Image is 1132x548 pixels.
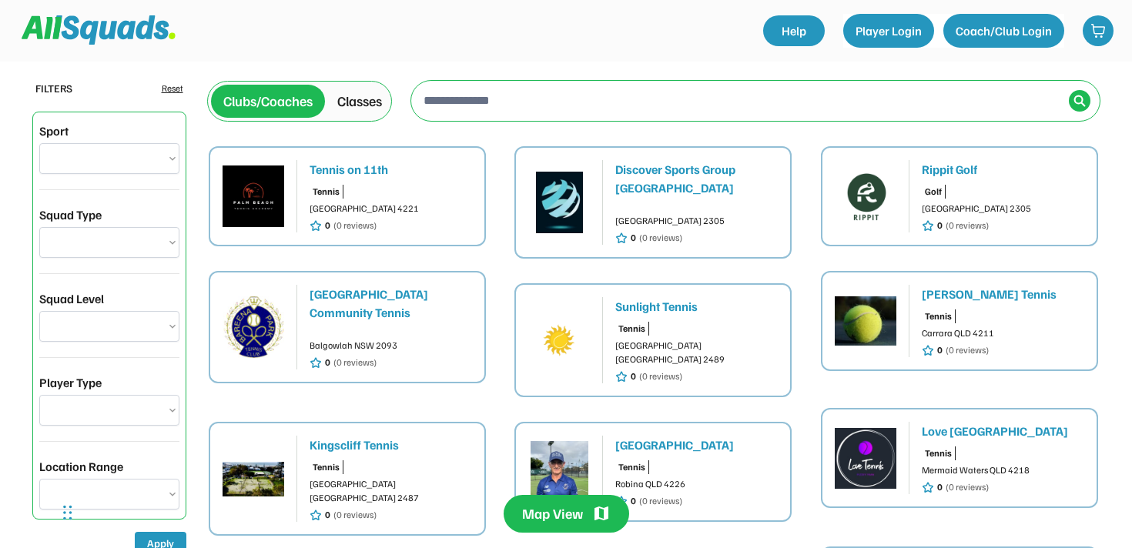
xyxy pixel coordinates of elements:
img: shopping-cart-01%20%281%29.svg [1090,23,1106,38]
div: 0 [325,219,330,232]
div: Tennis [313,460,340,474]
div: Robina QLD 4226 [615,477,778,491]
img: IMG_0581.jpeg [528,441,590,503]
div: Classes [337,91,382,112]
div: Sunlight Tennis [615,297,778,316]
div: Tennis [618,322,645,336]
div: [GEOGRAPHIC_DATA] [615,436,778,454]
div: (0 reviews) [946,343,989,357]
img: star-01%20%282%29.svg [922,481,934,494]
img: star-01%20%282%29.svg [615,370,628,383]
div: Kingscliff Tennis [310,436,472,454]
div: Discover Sports Group [GEOGRAPHIC_DATA] [615,160,778,197]
img: IMG_2979.png [223,165,284,227]
img: star-01%20%282%29.svg [922,344,934,357]
img: star-01%20%282%29.svg [310,219,322,232]
div: [GEOGRAPHIC_DATA] [GEOGRAPHIC_DATA] 2487 [310,477,472,505]
div: (0 reviews) [333,219,377,232]
div: 0 [325,356,330,369]
img: bareena_logo.gif [223,296,284,358]
div: Tennis [925,309,952,323]
div: [GEOGRAPHIC_DATA] [GEOGRAPHIC_DATA] 2489 [615,339,778,366]
div: Sport [39,122,69,140]
div: 0 [631,369,636,383]
a: Help [763,15,825,46]
div: FILTERS [35,80,72,96]
div: Squad Type [39,205,102,224]
div: [GEOGRAPHIC_DATA] 4221 [310,202,472,216]
img: Sunlight%20tennis%20logo.png [528,309,590,371]
div: Mermaid Waters QLD 4218 [922,463,1084,477]
div: 0 [937,219,943,232]
img: star-01%20%282%29.svg [310,356,322,369]
div: 0 [937,480,943,494]
div: Tennis on 11th [310,160,472,179]
div: (0 reviews) [946,480,989,494]
div: Tennis [313,185,340,199]
div: Love [GEOGRAPHIC_DATA] [922,422,1084,440]
img: star-01%20%282%29.svg [615,232,628,245]
img: Rippitlogov2_green.png [835,165,896,227]
div: 0 [631,231,636,245]
div: [PERSON_NAME] Tennis [922,285,1084,303]
div: (0 reviews) [946,219,989,232]
div: [GEOGRAPHIC_DATA] 2305 [922,202,1084,216]
div: [GEOGRAPHIC_DATA] Community Tennis [310,285,472,322]
div: Player Type [39,373,102,392]
div: Reset [162,82,183,95]
button: Coach/Club Login [943,14,1064,48]
div: Balgowlah NSW 2093 [310,339,472,353]
div: (0 reviews) [639,369,682,383]
div: Location Range [39,457,123,476]
img: Screen%20Shot%202025-01-24%20at%203.14.40%20pm.png [835,290,896,352]
img: Screen%20Shot%202024-10-29%20at%2010.57.46%20am.png [528,172,590,233]
div: Map View [522,504,583,523]
img: star-01%20%282%29.svg [922,219,934,232]
button: Player Login [843,14,934,48]
img: Icon%20%2838%29.svg [1073,95,1086,107]
img: IMG-20250324-WA0000.jpg [223,448,284,510]
div: Golf [925,185,942,199]
div: Tennis [618,460,645,474]
div: Tennis [925,446,952,460]
div: Rippit Golf [922,160,1084,179]
div: 0 [937,343,943,357]
div: (0 reviews) [639,231,682,245]
div: Squad Level [39,289,104,308]
div: Carrara QLD 4211 [922,326,1084,340]
div: [GEOGRAPHIC_DATA] 2305 [615,214,778,228]
img: LTPP_Logo_REV.jpeg [835,427,896,489]
div: (0 reviews) [333,356,377,369]
img: Squad%20Logo.svg [22,15,176,45]
div: Clubs/Coaches [223,91,313,112]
